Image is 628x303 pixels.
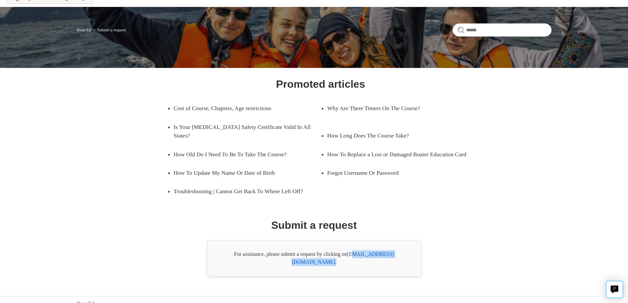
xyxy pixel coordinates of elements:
[453,23,552,37] input: Search
[92,27,126,32] li: Submit a request
[77,27,92,32] li: Boat-Ed
[77,27,91,32] a: Boat-Ed
[271,217,357,233] h1: Submit a request
[174,164,311,182] a: How To Update My Name Or Date of Birth
[327,99,464,117] a: Why Are There Timers On The Course?
[207,240,421,276] div: For assistance, please submit a request by clicking on .
[174,118,321,145] a: Is Your [MEDICAL_DATA] Safety Certificate Valid In All States?
[174,145,311,164] a: How Old Do I Need To Be To Take The Course?
[327,164,464,182] a: Forgot Username Or Password
[174,99,311,117] a: Cost of Course, Chapters, Age restrictions
[276,76,365,92] h1: Promoted articles
[606,281,623,298] button: Live chat
[327,126,464,145] a: How Long Does The Course Take?
[327,145,474,164] a: How To Replace a Lost or Damaged Boater Education Card
[174,182,321,200] a: Troubleshooting | Cannot Get Back To Where Left Off?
